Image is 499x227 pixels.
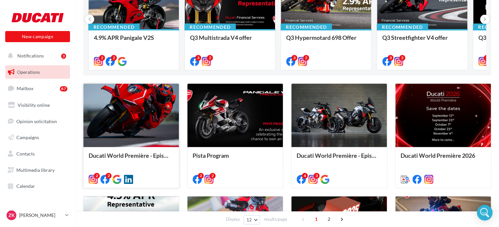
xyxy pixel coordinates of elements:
div: Recommended [184,24,236,31]
a: ZK [PERSON_NAME] [5,209,70,221]
div: 2 [106,173,112,179]
a: Opinion solicitation [4,115,71,128]
div: 2 [198,173,204,179]
a: Campaigns [4,131,71,144]
div: Ducati World Première - Episode 2 [89,152,174,165]
a: Contacts [4,147,71,161]
div: 2 [207,55,213,61]
div: 2 [303,55,309,61]
div: 3 [314,173,319,179]
div: 2 [399,55,405,61]
span: Notifications [17,53,44,58]
span: 1 [311,214,321,224]
span: 2 [324,214,334,224]
div: 2 [111,55,117,61]
div: 3 [387,55,393,61]
div: Recommended [377,24,428,31]
span: Opinion solicitation [16,118,57,124]
div: 3 [195,55,201,61]
div: 3 [291,55,297,61]
a: Mailbox87 [4,81,71,95]
a: Calendar [4,179,71,193]
span: Campaigns [16,135,39,140]
span: Visibility online [18,102,50,108]
button: New campaign [5,31,70,42]
div: 4 [302,173,308,179]
span: Mailbox [17,86,33,91]
div: Recommended [281,24,332,31]
div: Q3 Multistrada V4 offer [190,34,270,47]
div: Ducati World Première 2026 [401,152,486,165]
div: Pista Program [193,152,278,165]
span: 12 [247,217,252,222]
div: Q3 Hypermotard 698 Offer [286,34,366,47]
div: 2 [484,55,490,61]
div: 4.9% APR Panigale V2S [94,34,174,47]
div: Ducati World Première - Episode 1 [297,152,382,165]
div: 2 [99,55,105,61]
button: 12 [244,215,260,224]
p: [PERSON_NAME] [19,212,62,219]
a: Operations [4,65,71,79]
div: 3 [61,54,66,59]
span: results/page [264,216,287,222]
a: Multimedia library [4,163,71,177]
span: ZK [9,212,15,219]
a: Visibility online [4,98,71,112]
span: Contacts [16,151,35,156]
div: 87 [60,86,67,91]
div: Recommended [88,24,140,31]
span: Multimedia library [16,167,55,173]
div: 2 [94,173,100,179]
div: Q3 Streetfighter V4 offer [382,34,462,47]
span: Operations [17,69,40,75]
span: Display [226,216,240,222]
div: 2 [210,173,215,179]
span: Calendar [16,183,35,189]
button: Notifications 3 [4,49,69,63]
div: Open Intercom Messenger [477,205,492,220]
